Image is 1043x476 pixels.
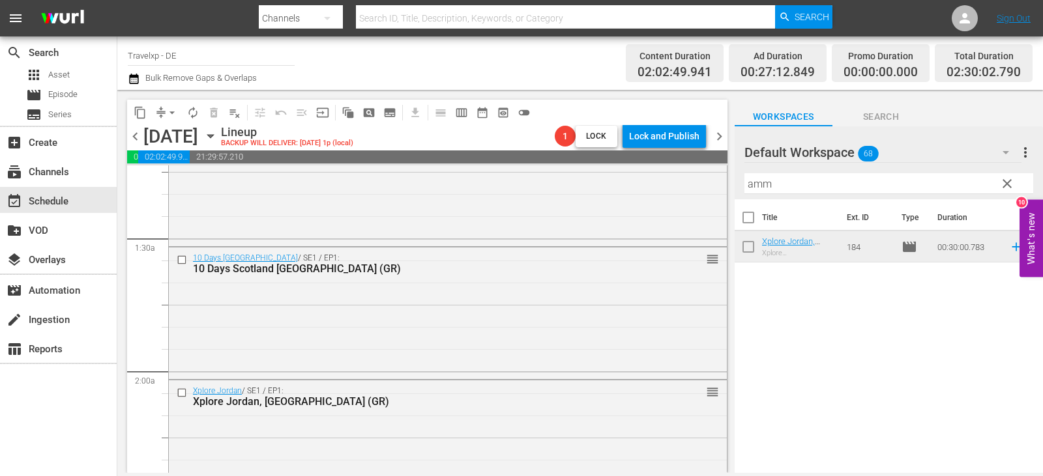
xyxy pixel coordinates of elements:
[493,102,514,123] span: View Backup
[312,102,333,123] span: Update Metadata from Key Asset
[186,106,199,119] span: autorenew_outlined
[400,100,426,125] span: Download as CSV
[151,102,183,123] span: Remove Gaps & Overlaps
[7,252,22,268] span: Overlays
[221,139,353,148] div: BACKUP WILL DELIVER: [DATE] 1p (local)
[762,249,836,257] div: Xplore [GEOGRAPHIC_DATA], [GEOGRAPHIC_DATA]
[166,106,179,119] span: arrow_drop_down
[1009,240,1023,254] svg: Add to Schedule
[775,5,832,29] button: Search
[858,140,879,167] span: 68
[8,10,23,26] span: menu
[455,106,468,119] span: calendar_view_week_outlined
[7,164,22,180] span: Channels
[134,106,147,119] span: content_copy
[902,239,917,255] span: Episode
[383,106,396,119] span: subtitles_outlined
[623,124,706,148] button: Lock and Publish
[518,106,531,119] span: toggle_off
[842,231,896,262] td: 184
[795,5,829,29] span: Search
[555,131,576,141] span: 1
[26,87,42,103] span: Episode
[224,102,245,123] span: Clear Lineup
[426,100,451,125] span: Day Calendar View
[193,386,656,408] div: / SE1 / EP1:
[362,106,375,119] span: pageview_outlined
[31,3,94,34] img: ans4CAIJ8jUAAAAAAAAAAAAAAAAAAAAAAAAgQb4GAAAAAAAAAAAAAAAAAAAAAAAAJMjXAAAAAAAAAAAAAAAAAAAAAAAAgAT5G...
[379,102,400,123] span: Create Series Block
[947,47,1021,65] div: Total Duration
[706,385,719,398] button: reorder
[1020,199,1043,277] button: Open Feedback Widget
[832,109,930,125] span: Search
[7,283,22,298] span: Automation
[762,236,834,266] a: Xplore Jordan, [GEOGRAPHIC_DATA] (GR)
[576,126,617,147] button: Lock
[581,130,612,143] span: Lock
[316,106,329,119] span: input
[999,176,1015,191] span: clear
[183,102,203,123] span: Loop Content
[514,102,535,123] span: 24 hours Lineup View is OFF
[1018,137,1033,168] button: more_vert
[711,128,727,145] span: chevron_right
[7,135,22,150] span: Create
[741,47,815,65] div: Ad Duration
[193,253,656,275] div: / SE1 / EP1:
[638,65,712,80] span: 02:02:49.941
[735,109,832,125] span: Workspaces
[844,65,918,80] span: 00:00:00.000
[190,150,727,163] span: 21:29:57.210
[228,106,241,119] span: playlist_remove_outlined
[7,341,22,357] span: Reports
[48,68,70,81] span: Asset
[154,106,168,119] span: compress
[762,199,839,236] th: Title
[359,102,379,123] span: Create Search Block
[706,385,719,399] span: reorder
[629,124,699,148] div: Lock and Publish
[1016,197,1027,207] div: 10
[744,134,1021,171] div: Default Workspace
[451,102,472,123] span: Week Calendar View
[839,199,894,236] th: Ext. ID
[271,102,291,123] span: Revert to Primary Episode
[638,47,712,65] div: Content Duration
[997,13,1031,23] a: Sign Out
[7,312,22,328] span: Ingestion
[193,386,242,395] a: Xplore Jordan
[138,150,190,163] span: 02:02:49.941
[127,150,138,163] span: 00:27:12.849
[472,102,493,123] span: Month Calendar View
[48,88,78,101] span: Episode
[706,252,719,266] span: reorder
[291,102,312,123] span: Fill episodes with ad slates
[143,126,198,147] div: [DATE]
[476,106,489,119] span: date_range_outlined
[741,65,815,80] span: 00:27:12.849
[706,252,719,265] button: reorder
[342,106,355,119] span: auto_awesome_motion_outlined
[127,128,143,145] span: chevron_left
[26,107,42,122] span: Series
[48,108,72,121] span: Series
[1018,145,1033,160] span: more_vert
[7,193,22,209] span: Schedule
[932,231,1004,262] td: 00:30:00.783
[7,45,22,61] span: Search
[143,73,257,83] span: Bulk Remove Gaps & Overlaps
[193,253,298,262] a: 10 Days [GEOGRAPHIC_DATA]
[130,102,151,123] span: Copy Lineup
[894,199,930,236] th: Type
[844,47,918,65] div: Promo Duration
[996,173,1017,193] button: clear
[333,100,359,125] span: Refresh All Search Blocks
[7,223,22,238] span: VOD
[193,262,656,275] div: 10 Days Scotland [GEOGRAPHIC_DATA] (GR)
[930,199,1008,236] th: Duration
[193,395,656,408] div: Xplore Jordan, [GEOGRAPHIC_DATA] (GR)
[221,125,353,139] div: Lineup
[947,65,1021,80] span: 02:30:02.790
[497,106,510,119] span: preview_outlined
